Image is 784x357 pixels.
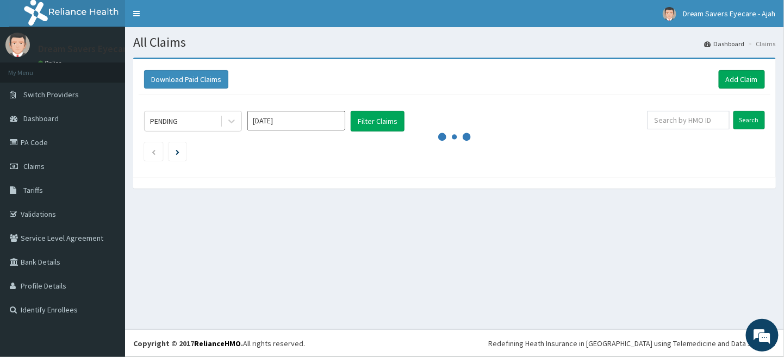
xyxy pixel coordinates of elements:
input: Select Month and Year [247,111,345,130]
button: Download Paid Claims [144,70,228,89]
img: User Image [663,7,676,21]
div: PENDING [150,116,178,127]
textarea: Type your message and hit 'Enter' [5,240,207,278]
div: Chat with us now [57,61,183,75]
img: User Image [5,33,30,57]
div: Redefining Heath Insurance in [GEOGRAPHIC_DATA] using Telemedicine and Data Science! [488,338,776,349]
p: Dream Savers Eyecare - Ajah [38,44,157,54]
a: Online [38,59,64,67]
span: Dream Savers Eyecare - Ajah [683,9,776,18]
span: Dashboard [23,114,59,123]
img: d_794563401_company_1708531726252_794563401 [20,54,44,82]
strong: Copyright © 2017 . [133,339,243,348]
span: Claims [23,161,45,171]
input: Search by HMO ID [648,111,730,129]
a: Next page [176,147,179,156]
a: RelianceHMO [194,339,241,348]
span: We're online! [63,108,150,218]
input: Search [733,111,765,129]
span: Switch Providers [23,90,79,99]
button: Filter Claims [351,111,405,131]
li: Claims [746,39,776,48]
a: Previous page [151,147,156,156]
h1: All Claims [133,35,776,49]
a: Dashboard [705,39,745,48]
div: Minimize live chat window [178,5,204,32]
span: Tariffs [23,185,43,195]
footer: All rights reserved. [125,329,784,357]
a: Add Claim [719,70,765,89]
svg: audio-loading [438,121,471,153]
